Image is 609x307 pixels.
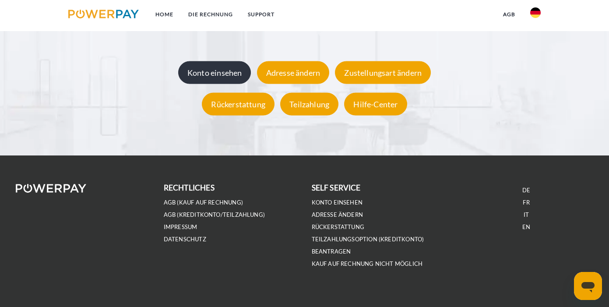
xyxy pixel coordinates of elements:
[178,61,251,84] div: Konto einsehen
[312,260,423,268] a: Kauf auf Rechnung nicht möglich
[181,7,240,22] a: DIE RECHNUNG
[148,7,181,22] a: Home
[344,93,407,116] div: Hilfe-Center
[523,199,529,206] a: FR
[68,10,139,18] img: logo-powerpay.svg
[342,99,409,109] a: Hilfe-Center
[16,184,86,193] img: logo-powerpay-white.svg
[280,93,338,116] div: Teilzahlung
[530,7,541,18] img: de
[522,187,530,194] a: DE
[574,272,602,300] iframe: Schaltfläche zum Öffnen des Messaging-Fensters
[312,211,363,219] a: Adresse ändern
[312,236,424,255] a: Teilzahlungsoption (KREDITKONTO) beantragen
[312,199,363,206] a: Konto einsehen
[164,183,215,192] b: rechtliches
[164,236,206,243] a: DATENSCHUTZ
[257,61,330,84] div: Adresse ändern
[202,93,275,116] div: Rückerstattung
[333,68,433,78] a: Zustellungsart ändern
[524,211,529,219] a: IT
[335,61,431,84] div: Zustellungsart ändern
[200,99,277,109] a: Rückerstattung
[240,7,282,22] a: SUPPORT
[312,183,361,192] b: self service
[312,223,365,231] a: Rückerstattung
[255,68,332,78] a: Adresse ändern
[164,199,243,206] a: AGB (Kauf auf Rechnung)
[496,7,523,22] a: agb
[176,68,253,78] a: Konto einsehen
[278,99,341,109] a: Teilzahlung
[164,223,197,231] a: IMPRESSUM
[164,211,265,219] a: AGB (Kreditkonto/Teilzahlung)
[522,223,530,231] a: EN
